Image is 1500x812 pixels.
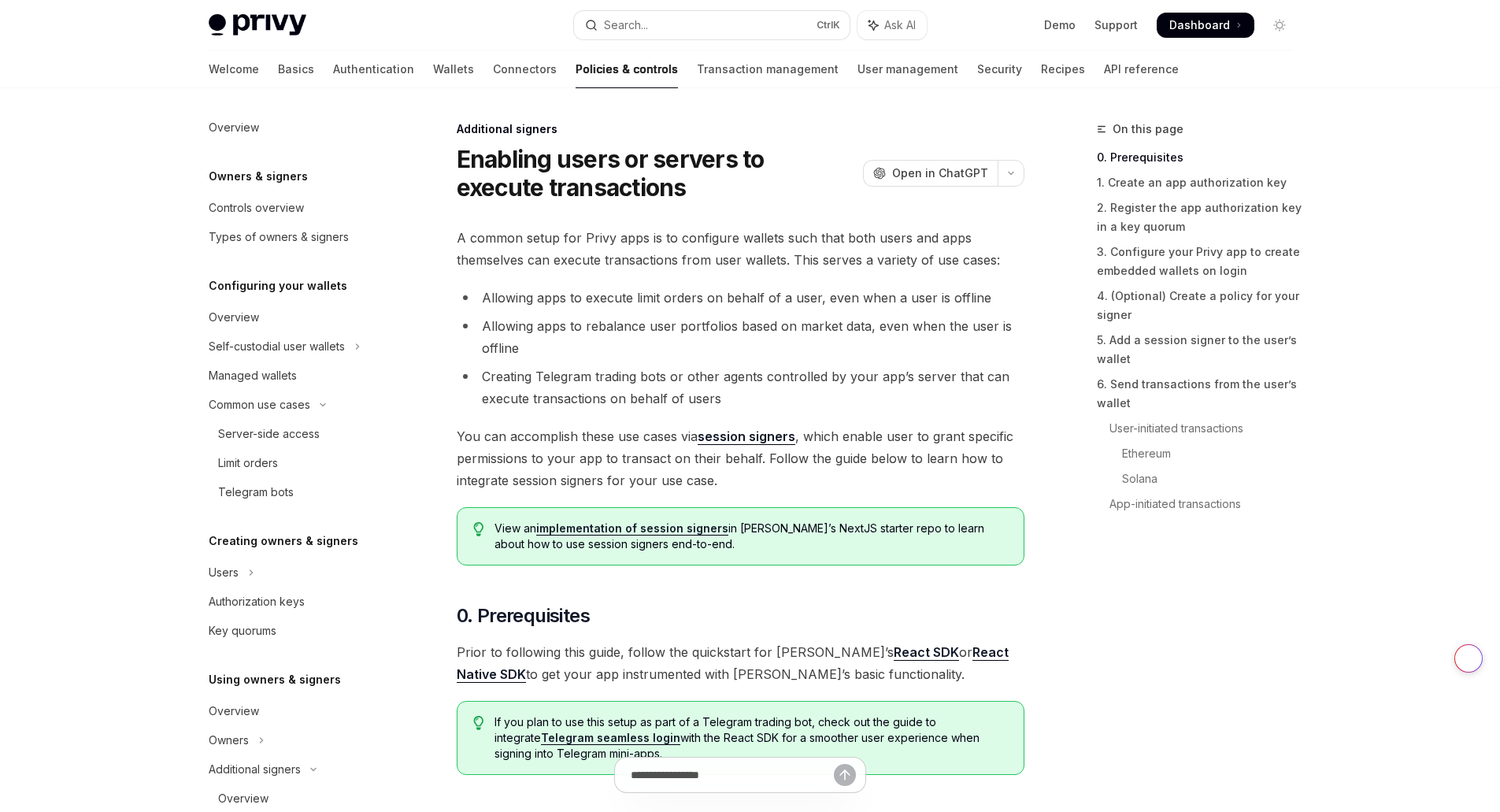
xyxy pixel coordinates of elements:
[631,758,834,792] input: Ask a question...
[698,428,795,445] a: session signers
[457,425,1024,491] span: You can accomplish these use cases via , which enable user to grant specific permissions to your ...
[196,332,398,361] button: Toggle Self-custodial user wallets section
[209,532,358,551] h5: Creating owners & signers
[209,592,305,611] div: Authorization keys
[457,227,1024,271] span: A common setup for Privy apps is to configure wallets such that both users and apps themselves ca...
[457,145,857,202] h1: Enabling users or servers to execute transactions
[536,521,728,536] a: implementation of session signers
[493,50,557,88] a: Connectors
[457,641,1024,685] span: Prior to following this guide, follow the quickstart for [PERSON_NAME]’s or to get your app instr...
[196,194,398,222] a: Controls overview
[1097,372,1305,416] a: 6. Send transactions from the user’s wallet
[1097,416,1305,441] a: User-initiated transactions
[857,50,958,88] a: User management
[457,121,1024,137] div: Additional signers
[278,50,314,88] a: Basics
[209,228,349,247] div: Types of owners & signers
[196,726,398,755] button: Toggle Owners section
[857,11,927,39] button: Toggle assistant panel
[977,50,1022,88] a: Security
[884,17,916,33] span: Ask AI
[494,714,1007,762] span: If you plan to use this setup as part of a Telegram trading bot, check out the guide to integrate...
[209,198,304,217] div: Controls overview
[576,50,678,88] a: Policies & controls
[218,454,278,473] div: Limit orders
[1097,441,1305,466] a: Ethereum
[209,395,310,414] div: Common use cases
[1097,195,1305,239] a: 2. Register the app authorization key in a key quorum
[333,50,414,88] a: Authentication
[209,702,259,721] div: Overview
[209,760,301,779] div: Additional signers
[196,223,398,251] a: Types of owners & signers
[196,391,398,419] button: Toggle Common use cases section
[209,50,259,88] a: Welcome
[1041,50,1085,88] a: Recipes
[817,19,840,32] span: Ctrl K
[196,617,398,645] a: Key quorums
[196,478,398,506] a: Telegram bots
[209,337,345,356] div: Self-custodial user wallets
[209,118,259,137] div: Overview
[1104,50,1179,88] a: API reference
[1097,239,1305,284] a: 3. Configure your Privy app to create embedded wallets on login
[1097,466,1305,491] a: Solana
[218,789,269,808] div: Overview
[196,420,398,448] a: Server-side access
[892,165,988,181] span: Open in ChatGPT
[196,697,398,725] a: Overview
[196,113,398,142] a: Overview
[863,160,998,187] button: Open in ChatGPT
[218,425,320,443] div: Server-side access
[196,755,398,784] button: Toggle Additional signers section
[457,603,590,628] span: 0. Prerequisites
[209,14,306,36] img: light logo
[541,731,680,745] a: Telegram seamless login
[574,11,850,39] button: Open search
[1097,170,1305,195] a: 1. Create an app authorization key
[196,558,398,587] button: Toggle Users section
[1169,17,1230,33] span: Dashboard
[1097,491,1305,517] a: App-initiated transactions
[209,731,249,750] div: Owners
[894,644,959,661] a: React SDK
[834,764,856,786] button: Send message
[1097,145,1305,170] a: 0. Prerequisites
[697,50,839,88] a: Transaction management
[494,521,1007,552] span: View an in [PERSON_NAME]’s NextJS starter repo to learn about how to use session signers end-to-end.
[1097,328,1305,372] a: 5. Add a session signer to the user’s wallet
[604,16,648,35] div: Search...
[209,366,297,385] div: Managed wallets
[209,308,259,327] div: Overview
[196,588,398,616] a: Authorization keys
[209,167,308,186] h5: Owners & signers
[457,315,1024,359] li: Allowing apps to rebalance user portfolios based on market data, even when the user is offline
[209,563,239,582] div: Users
[1267,13,1292,38] button: Toggle dark mode
[1097,284,1305,328] a: 4. (Optional) Create a policy for your signer
[1094,17,1138,33] a: Support
[196,449,398,477] a: Limit orders
[218,483,294,502] div: Telegram bots
[1157,13,1254,38] a: Dashboard
[1113,120,1183,139] span: On this page
[209,276,347,295] h5: Configuring your wallets
[457,365,1024,410] li: Creating Telegram trading bots or other agents controlled by your app’s server that can execute t...
[209,621,276,640] div: Key quorums
[457,287,1024,309] li: Allowing apps to execute limit orders on behalf of a user, even when a user is offline
[433,50,474,88] a: Wallets
[473,716,484,730] svg: Tip
[196,303,398,332] a: Overview
[473,522,484,536] svg: Tip
[196,362,398,390] a: Managed wallets
[1044,17,1076,33] a: Demo
[209,670,341,689] h5: Using owners & signers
